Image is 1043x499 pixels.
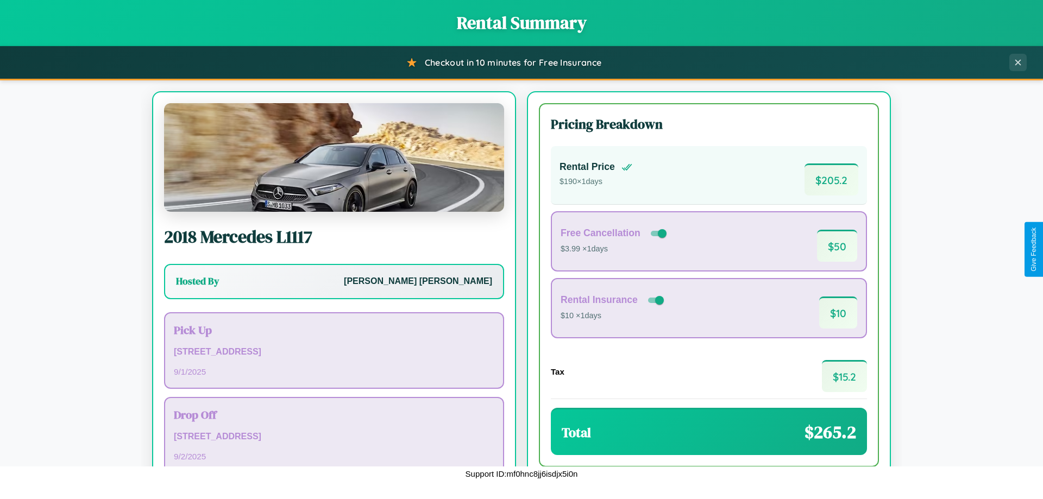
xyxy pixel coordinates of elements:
h4: Rental Price [560,161,615,173]
span: Checkout in 10 minutes for Free Insurance [425,57,601,68]
span: $ 15.2 [822,360,867,392]
h1: Rental Summary [11,11,1032,35]
h2: 2018 Mercedes L1117 [164,225,504,249]
h3: Hosted By [176,275,219,288]
p: Support ID: mf0hnc8jj6isdjx5i0n [466,466,578,481]
h4: Tax [551,367,564,376]
p: 9 / 1 / 2025 [174,364,494,379]
p: [STREET_ADDRESS] [174,344,494,360]
h3: Total [562,424,591,441]
h3: Drop Off [174,407,494,422]
p: $ 190 × 1 days [560,175,632,189]
h4: Rental Insurance [561,294,638,306]
h3: Pick Up [174,322,494,338]
p: $3.99 × 1 days [561,242,669,256]
span: $ 265.2 [805,420,856,444]
span: $ 10 [819,296,857,329]
p: $10 × 1 days [561,309,666,323]
span: $ 50 [817,230,857,262]
p: 9 / 2 / 2025 [174,449,494,464]
img: Mercedes L1117 [164,103,504,212]
p: [STREET_ADDRESS] [174,429,494,445]
div: Give Feedback [1030,228,1038,271]
h3: Pricing Breakdown [551,115,867,133]
p: [PERSON_NAME] [PERSON_NAME] [344,274,492,289]
h4: Free Cancellation [561,228,640,239]
span: $ 205.2 [805,163,858,195]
